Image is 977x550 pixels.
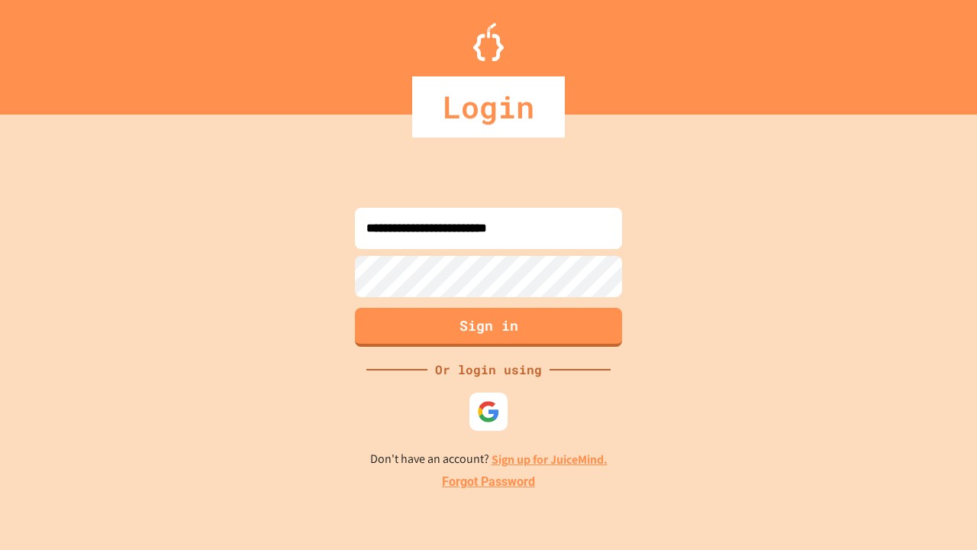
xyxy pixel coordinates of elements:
p: Don't have an account? [370,450,608,469]
img: google-icon.svg [477,400,500,423]
a: Sign up for JuiceMind. [492,451,608,467]
img: Logo.svg [473,23,504,61]
div: Login [412,76,565,137]
div: Or login using [427,361,550,379]
a: Forgot Password [442,473,535,491]
button: Sign in [355,308,622,347]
